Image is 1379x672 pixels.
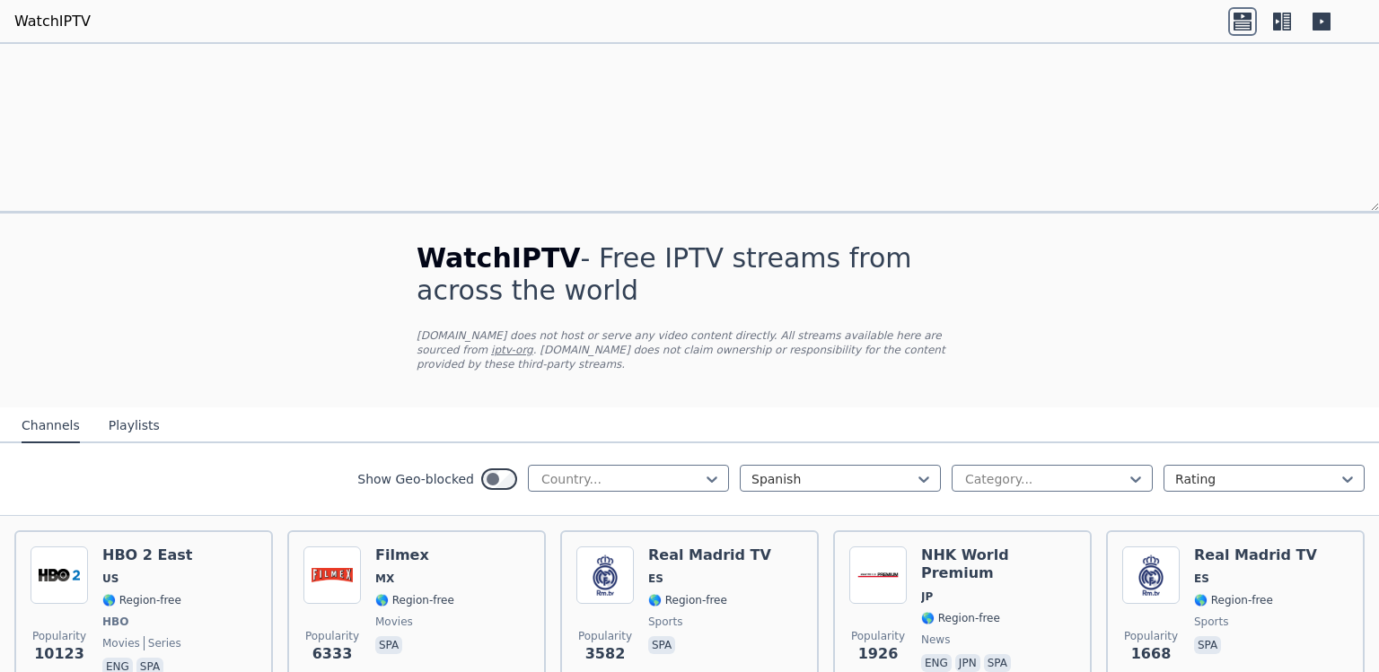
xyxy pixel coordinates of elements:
p: spa [375,636,402,654]
button: Channels [22,409,80,443]
span: MX [375,572,394,586]
span: 🌎 Region-free [375,593,454,607]
p: spa [984,654,1011,672]
img: NHK World Premium [849,546,907,604]
span: 🌎 Region-free [648,593,727,607]
h6: Real Madrid TV [648,546,771,564]
p: [DOMAIN_NAME] does not host or serve any video content directly. All streams available here are s... [417,328,962,371]
h1: - Free IPTV streams from across the world [417,242,962,307]
span: HBO [102,615,128,629]
span: 10123 [34,643,84,665]
button: Playlists [109,409,160,443]
span: Popularity [578,629,632,643]
p: eng [921,654,952,672]
span: ES [1194,572,1209,586]
span: sports [1194,615,1228,629]
h6: Real Madrid TV [1194,546,1317,564]
p: spa [648,636,675,654]
span: 1926 [858,643,899,665]
span: Popularity [305,629,359,643]
span: 1668 [1131,643,1172,665]
span: 6333 [312,643,353,665]
h6: HBO 2 East [102,546,192,564]
span: 🌎 Region-free [102,593,181,607]
img: Real Madrid TV [1122,546,1180,604]
img: Real Madrid TV [576,546,634,604]
span: Popularity [32,629,86,643]
span: 🌎 Region-free [1194,593,1273,607]
span: Popularity [851,629,905,643]
img: HBO 2 East [31,546,88,604]
span: series [144,636,181,650]
a: iptv-org [491,344,533,356]
h6: Filmex [375,546,454,564]
span: US [102,572,119,586]
span: 3582 [585,643,626,665]
label: Show Geo-blocked [357,470,474,488]
h6: NHK World Premium [921,546,1076,582]
span: movies [102,636,140,650]
span: Popularity [1124,629,1178,643]
a: WatchIPTV [14,11,91,32]
span: news [921,633,950,647]
img: Filmex [303,546,361,604]
span: sports [648,615,682,629]
span: WatchIPTV [417,242,581,274]
span: JP [921,589,933,604]
p: spa [1194,636,1221,654]
span: movies [375,615,413,629]
p: jpn [955,654,980,672]
span: 🌎 Region-free [921,611,1000,625]
span: ES [648,572,663,586]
